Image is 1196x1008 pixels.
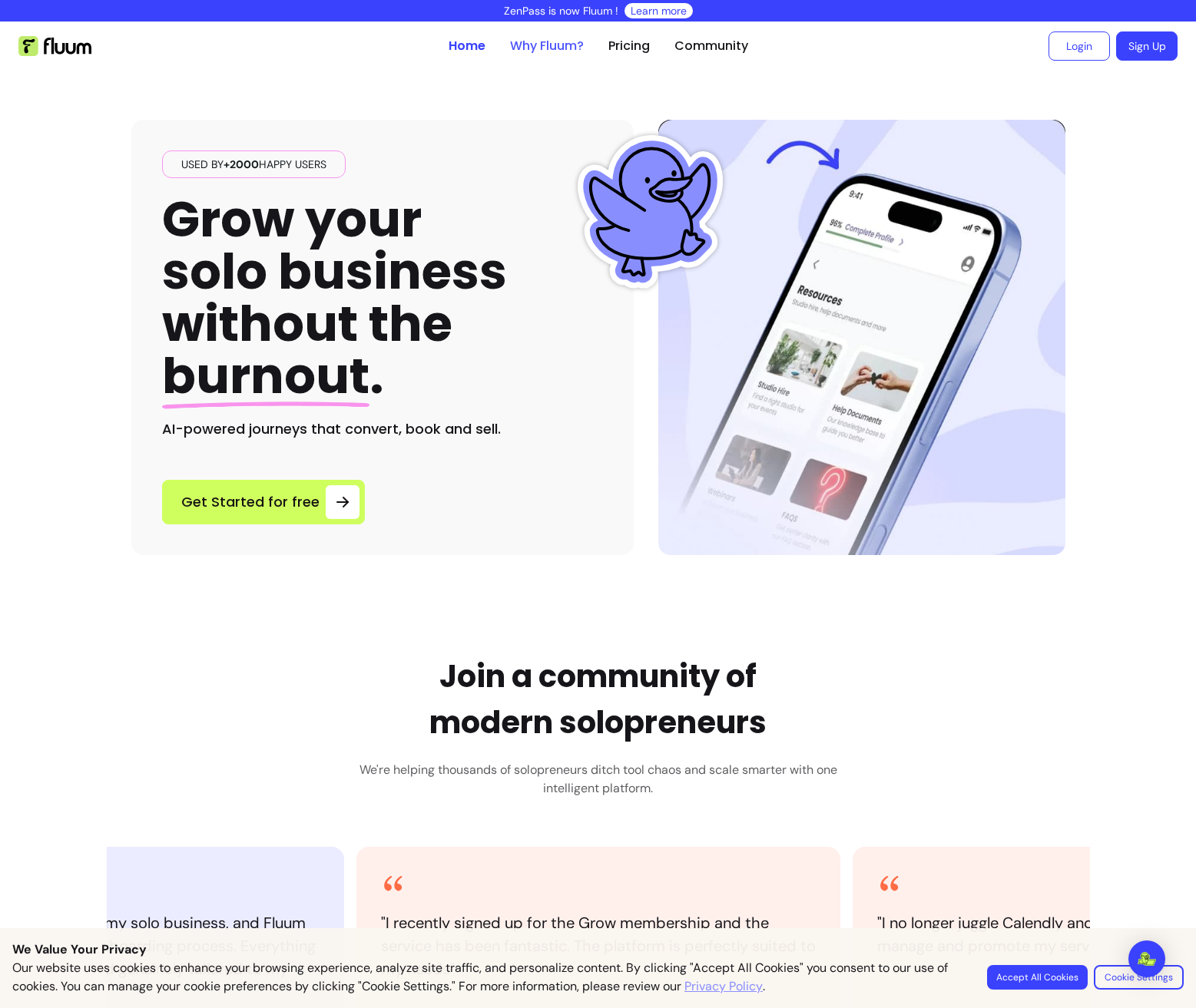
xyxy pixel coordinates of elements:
a: Pricing [608,37,650,55]
button: Accept All Cookies [987,965,1088,990]
span: Get Started for free [181,491,320,513]
a: Learn more [631,3,687,18]
h2: AI-powered journeys that convert, book and sell. [162,418,603,440]
button: Cookie Settings [1094,965,1184,990]
blockquote: " I recently signed up for the Grow membership and the service has been fantastic. The platform i... [381,911,816,980]
p: We Value Your Privacy [12,940,1184,959]
img: Fluum Logo [18,36,91,56]
a: Get Started for free [162,480,365,524]
p: ZenPass is now Fluum ! [504,3,618,18]
span: Used by happy users [175,157,333,172]
a: Login [1049,31,1110,61]
a: Why Fluum? [510,37,584,55]
img: Fluum Duck sticker [574,135,727,289]
a: Sign Up [1116,31,1178,61]
p: Our website uses cookies to enhance your browsing experience, analyze site traffic, and personali... [12,959,969,996]
h2: Join a community of modern solopreneurs [429,653,767,745]
a: Privacy Policy [684,977,763,996]
img: Hero [658,120,1065,555]
a: Community [674,37,748,55]
div: Open Intercom Messenger [1128,940,1165,977]
h3: We're helping thousands of solopreneurs ditch tool chaos and scale smarter with one intelligent p... [349,761,848,798]
h1: Grow your solo business without the . [162,193,507,403]
a: Home [449,37,485,55]
span: burnout [162,342,369,410]
span: +2000 [224,157,259,171]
